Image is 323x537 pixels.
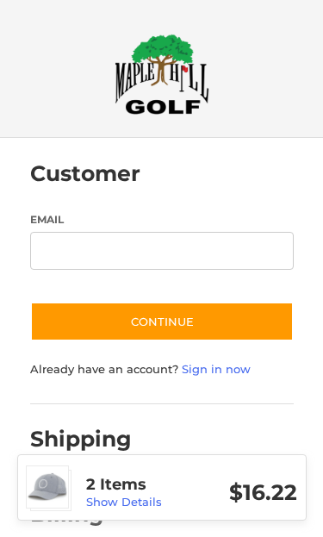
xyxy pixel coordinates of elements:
a: Sign in now [182,362,251,376]
h3: $16.22 [191,479,297,506]
img: Maple Hill Golf [115,34,209,115]
p: Already have an account? [30,361,294,378]
button: Continue [30,302,294,341]
h3: 2 Items [86,475,192,495]
img: PGA Tour Heather Performance Snapback Hat [27,466,68,508]
label: Email [30,212,294,228]
h2: Customer [30,160,140,187]
h2: Shipping [30,426,132,453]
